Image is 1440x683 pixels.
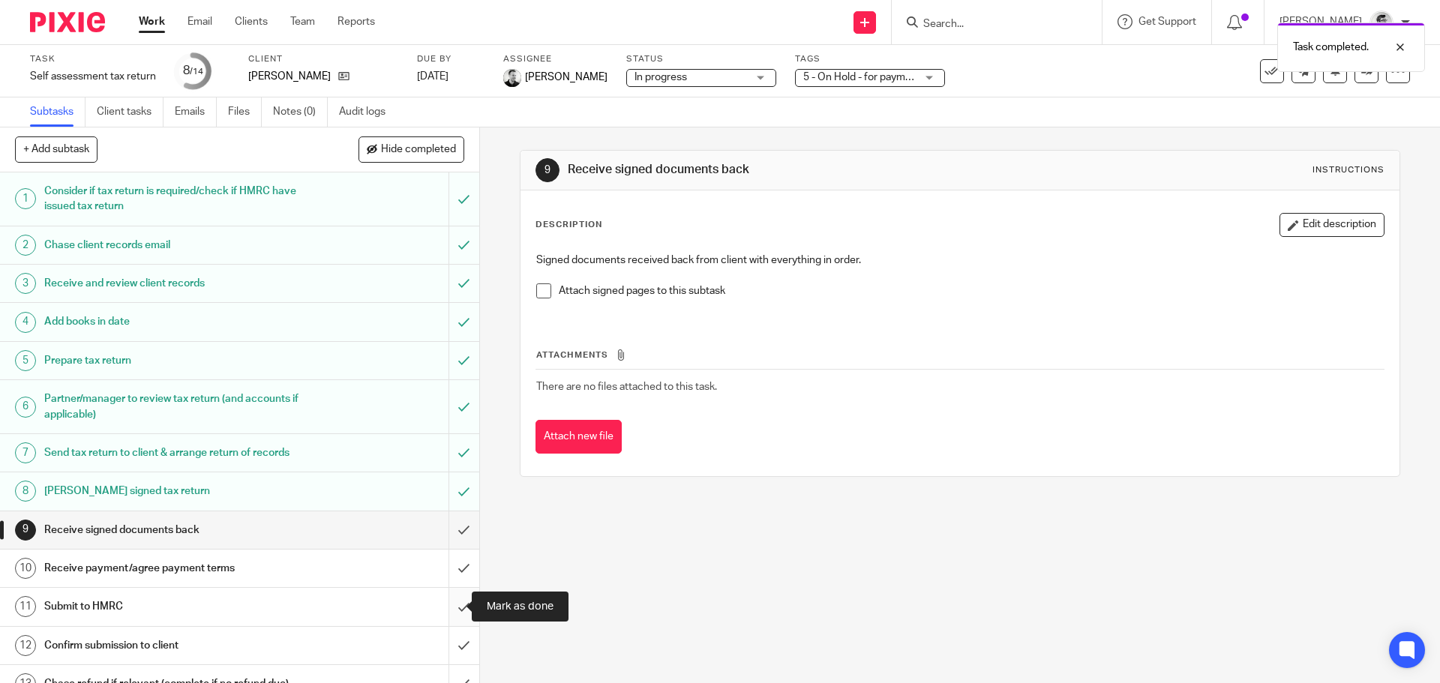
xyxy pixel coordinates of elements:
span: [PERSON_NAME] [525,70,607,85]
div: 12 [15,635,36,656]
button: + Add subtask [15,136,97,162]
div: 1 [15,188,36,209]
h1: Partner/manager to review tax return (and accounts if applicable) [44,388,304,426]
img: Adam_2025.jpg [1369,10,1393,34]
div: 6 [15,397,36,418]
div: 10 [15,558,36,579]
label: Status [626,53,776,65]
label: Due by [417,53,484,65]
div: Instructions [1312,164,1384,176]
a: Audit logs [339,97,397,127]
a: Team [290,14,315,29]
div: 3 [15,273,36,294]
small: /14 [190,67,203,76]
h1: [PERSON_NAME] signed tax return [44,480,304,502]
h1: Submit to HMRC [44,595,304,618]
p: Signed documents received back from client with everything in order. [536,253,1383,268]
h1: Add books in date [44,310,304,333]
h1: Receive signed documents back [568,162,992,178]
button: Edit description [1279,213,1384,237]
h1: Receive and review client records [44,272,304,295]
span: Attachments [536,351,608,359]
div: 7 [15,442,36,463]
span: 5 - On Hold - for payment/client approval [803,72,993,82]
div: 8 [183,62,203,79]
a: Client tasks [97,97,163,127]
a: Reports [337,14,375,29]
a: Work [139,14,165,29]
h1: Prepare tax return [44,349,304,372]
div: 2 [15,235,36,256]
div: 5 [15,350,36,371]
h1: Send tax return to client & arrange return of records [44,442,304,464]
img: Dave_2025.jpg [503,69,521,87]
h1: Chase client records email [44,234,304,256]
a: Notes (0) [273,97,328,127]
span: [DATE] [417,71,448,82]
label: Task [30,53,156,65]
p: Attach signed pages to this subtask [559,283,1383,298]
div: 9 [15,520,36,541]
a: Email [187,14,212,29]
span: There are no files attached to this task. [536,382,717,392]
p: Task completed. [1293,40,1369,55]
span: Hide completed [381,144,456,156]
a: Emails [175,97,217,127]
div: 9 [535,158,559,182]
h1: Receive signed documents back [44,519,304,541]
a: Subtasks [30,97,85,127]
button: Hide completed [358,136,464,162]
h1: Receive payment/agree payment terms [44,557,304,580]
h1: Consider if tax return is required/check if HMRC have issued tax return [44,180,304,218]
a: Clients [235,14,268,29]
label: Client [248,53,398,65]
div: 4 [15,312,36,333]
h1: Confirm submission to client [44,634,304,657]
img: Pixie [30,12,105,32]
a: Files [228,97,262,127]
button: Attach new file [535,420,622,454]
div: 11 [15,596,36,617]
div: Self assessment tax return [30,69,156,84]
p: Description [535,219,602,231]
span: In progress [634,72,687,82]
div: 8 [15,481,36,502]
p: [PERSON_NAME] [248,69,331,84]
label: Assignee [503,53,607,65]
